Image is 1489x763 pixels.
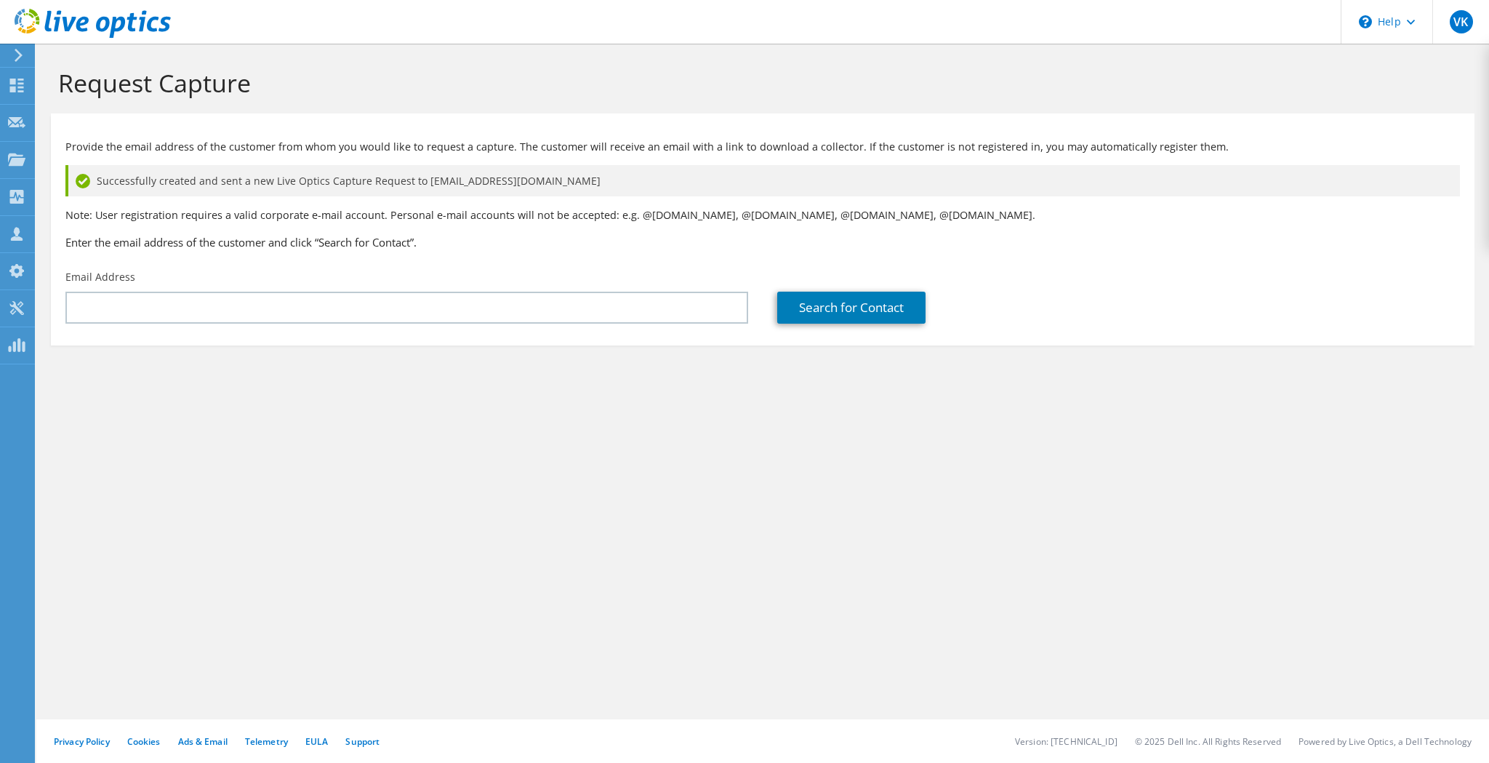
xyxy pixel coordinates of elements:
[245,735,288,748] a: Telemetry
[178,735,228,748] a: Ads & Email
[1450,10,1473,33] span: VK
[777,292,926,324] a: Search for Contact
[65,234,1460,250] h3: Enter the email address of the customer and click “Search for Contact”.
[305,735,328,748] a: EULA
[1135,735,1281,748] li: © 2025 Dell Inc. All Rights Reserved
[65,207,1460,223] p: Note: User registration requires a valid corporate e-mail account. Personal e-mail accounts will ...
[1015,735,1117,748] li: Version: [TECHNICAL_ID]
[127,735,161,748] a: Cookies
[97,173,601,189] span: Successfully created and sent a new Live Optics Capture Request to [EMAIL_ADDRESS][DOMAIN_NAME]
[58,68,1460,98] h1: Request Capture
[54,735,110,748] a: Privacy Policy
[1359,15,1372,28] svg: \n
[65,139,1460,155] p: Provide the email address of the customer from whom you would like to request a capture. The cust...
[65,270,135,284] label: Email Address
[345,735,380,748] a: Support
[1299,735,1472,748] li: Powered by Live Optics, a Dell Technology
